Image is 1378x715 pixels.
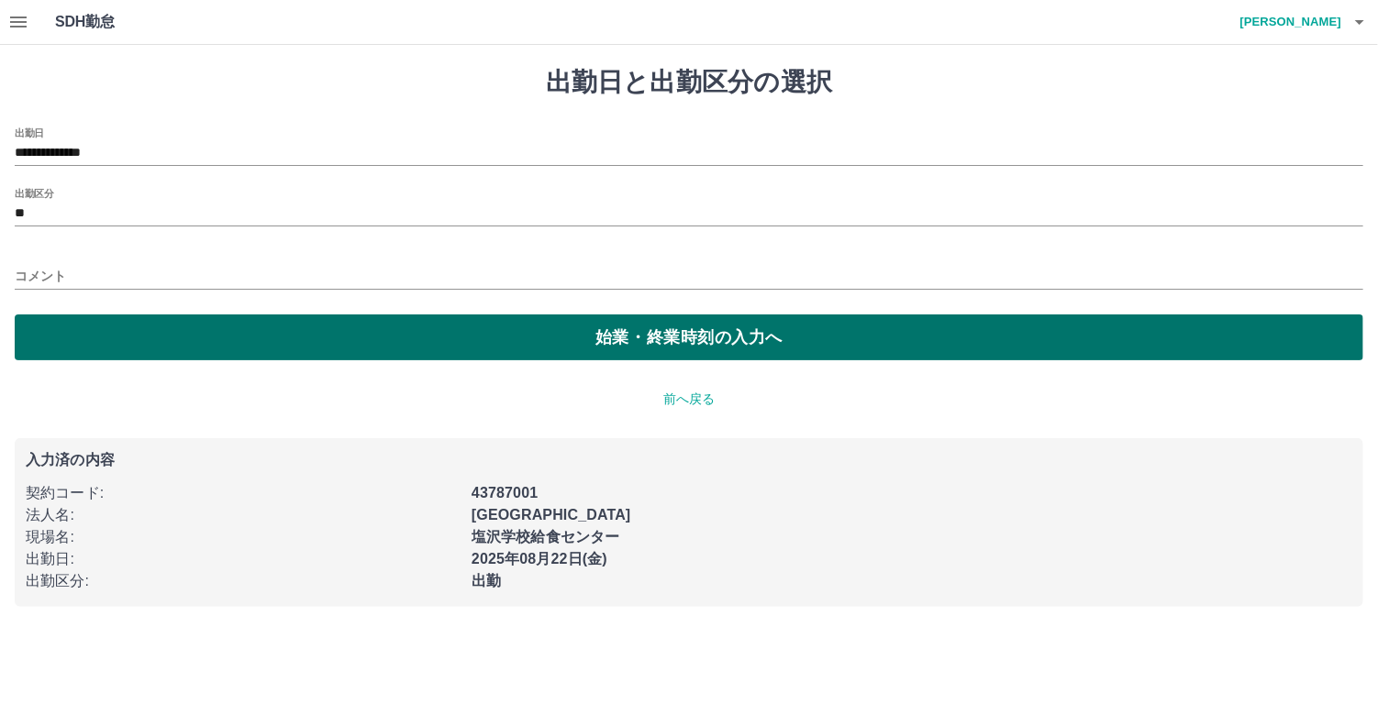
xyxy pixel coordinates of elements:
[26,570,461,592] p: 出勤区分 :
[26,526,461,548] p: 現場名 :
[26,453,1352,467] p: 入力済の内容
[15,186,53,200] label: 出勤区分
[26,482,461,504] p: 契約コード :
[15,126,44,139] label: 出勤日
[472,573,501,588] b: 出勤
[26,548,461,570] p: 出勤日 :
[472,507,631,522] b: [GEOGRAPHIC_DATA]
[472,529,620,544] b: 塩沢学校給食センター
[15,314,1363,360] button: 始業・終業時刻の入力へ
[472,485,538,500] b: 43787001
[15,390,1363,409] p: 前へ戻る
[26,504,461,526] p: 法人名 :
[15,67,1363,98] h1: 出勤日と出勤区分の選択
[472,551,607,566] b: 2025年08月22日(金)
